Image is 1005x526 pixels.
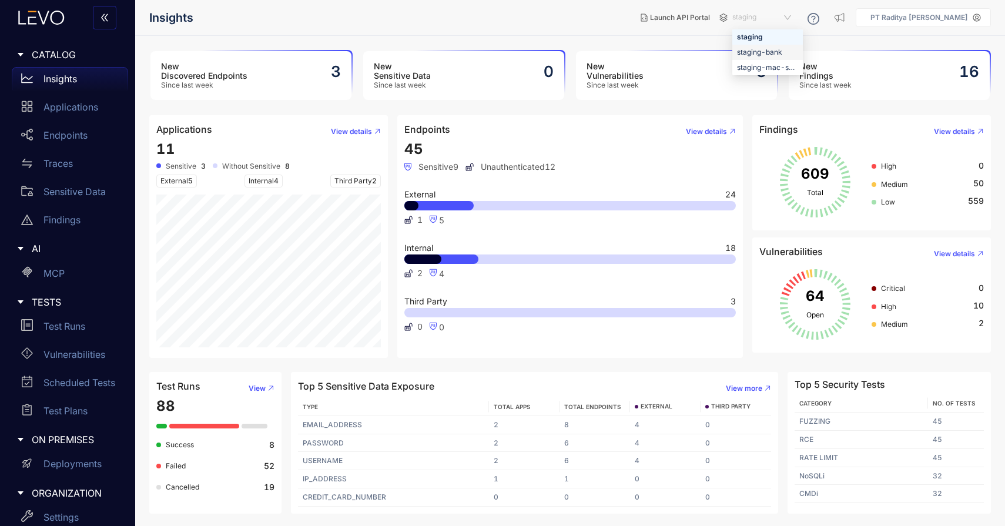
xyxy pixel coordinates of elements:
[12,123,128,152] a: Endpoints
[32,49,119,60] span: CATALOG
[933,400,976,407] span: No. of Tests
[979,161,984,170] span: 0
[928,449,984,467] td: 45
[881,320,908,329] span: Medium
[701,416,771,434] td: 0
[968,196,984,206] span: 559
[285,162,290,170] b: 8
[321,122,381,141] button: View details
[881,162,896,170] span: High
[404,140,423,158] span: 45
[979,283,984,293] span: 0
[12,399,128,427] a: Test Plans
[222,162,280,170] span: Without Sensitive
[12,314,128,343] a: Test Runs
[7,427,128,452] div: ON PREMISES
[417,215,423,225] span: 1
[161,62,247,81] h3: New Discovered Endpoints
[43,458,102,469] p: Deployments
[12,371,128,399] a: Scheduled Tests
[881,302,896,311] span: High
[166,440,194,449] span: Success
[881,284,905,293] span: Critical
[100,13,109,24] span: double-left
[630,470,701,488] td: 0
[564,403,621,410] span: TOTAL ENDPOINTS
[799,400,832,407] span: Category
[725,190,736,199] span: 24
[12,180,128,208] a: Sensitive Data
[737,46,798,59] div: staging-bank
[156,397,175,414] span: 88
[795,449,928,467] td: RATE LIMIT
[795,413,928,431] td: FUZZING
[43,186,106,197] p: Sensitive Data
[372,176,377,185] span: 2
[934,250,975,258] span: View details
[161,81,247,89] span: Since last week
[560,416,630,434] td: 8
[12,95,128,123] a: Applications
[489,488,560,507] td: 0
[494,403,531,410] span: TOTAL APPS
[7,42,128,67] div: CATALOG
[239,379,274,398] button: View
[404,244,433,252] span: Internal
[934,128,975,136] span: View details
[560,488,630,507] td: 0
[21,158,33,169] span: swap
[732,60,803,75] div: staging-mac-server
[630,416,701,434] td: 4
[32,488,119,498] span: ORGANIZATION
[32,297,119,307] span: TESTS
[16,489,25,497] span: caret-right
[298,452,489,470] td: USERNAME
[374,81,431,89] span: Since last week
[795,431,928,449] td: RCE
[298,488,489,507] td: CREDIT_CARD_NUMBER
[870,14,968,22] p: PT Raditya [PERSON_NAME]
[16,51,25,59] span: caret-right
[32,434,119,445] span: ON PREMISES
[716,379,771,398] button: View more
[43,406,88,416] p: Test Plans
[404,124,450,135] h4: Endpoints
[587,62,644,81] h3: New Vulnerabilities
[959,63,979,81] h2: 16
[881,197,895,206] span: Low
[973,301,984,310] span: 10
[924,122,984,141] button: View details
[404,297,447,306] span: Third Party
[32,243,119,254] span: AI
[93,6,116,29] button: double-left
[928,467,984,485] td: 32
[587,81,644,89] span: Since last week
[43,512,79,522] p: Settings
[711,403,751,410] span: THIRD PARTY
[737,61,798,74] div: staging-mac-server
[439,322,444,332] span: 0
[928,485,984,503] td: 32
[979,319,984,328] span: 2
[156,124,212,135] h4: Applications
[725,244,736,252] span: 18
[16,435,25,444] span: caret-right
[756,63,766,81] h2: 3
[331,63,341,81] h2: 3
[16,298,25,306] span: caret-right
[201,162,206,170] b: 3
[465,162,555,172] span: Unauthenticated 12
[7,290,128,314] div: TESTS
[795,379,885,390] h4: Top 5 Security Tests
[799,81,852,89] span: Since last week
[149,11,193,25] span: Insights
[12,152,128,180] a: Traces
[156,140,175,158] span: 11
[166,461,186,470] span: Failed
[560,434,630,453] td: 6
[799,62,852,81] h3: New Findings
[795,467,928,485] td: NoSQLi
[631,8,719,27] button: Launch API Portal
[731,297,736,306] span: 3
[630,488,701,507] td: 0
